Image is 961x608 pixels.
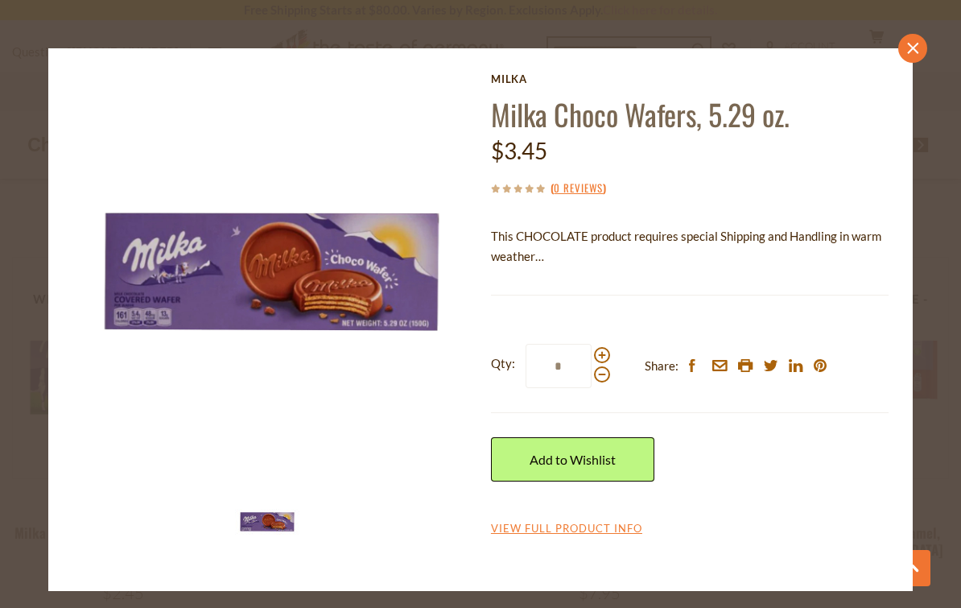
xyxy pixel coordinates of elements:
[235,490,299,554] img: MIlka Choco Wafers
[491,93,790,135] a: Milka Choco Wafers, 5.29 oz.
[72,72,471,471] img: MIlka Choco Wafers
[491,354,515,374] strong: Qty:
[554,180,603,197] a: 0 Reviews
[491,72,889,85] a: Milka
[491,226,889,267] p: This CHOCOLATE product requires special Shipping and Handling in warm weather
[551,180,606,196] span: ( )
[645,356,678,376] span: Share:
[491,437,654,482] a: Add to Wishlist
[491,522,642,536] a: View Full Product Info
[526,344,592,388] input: Qty:
[491,137,547,164] span: $3.45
